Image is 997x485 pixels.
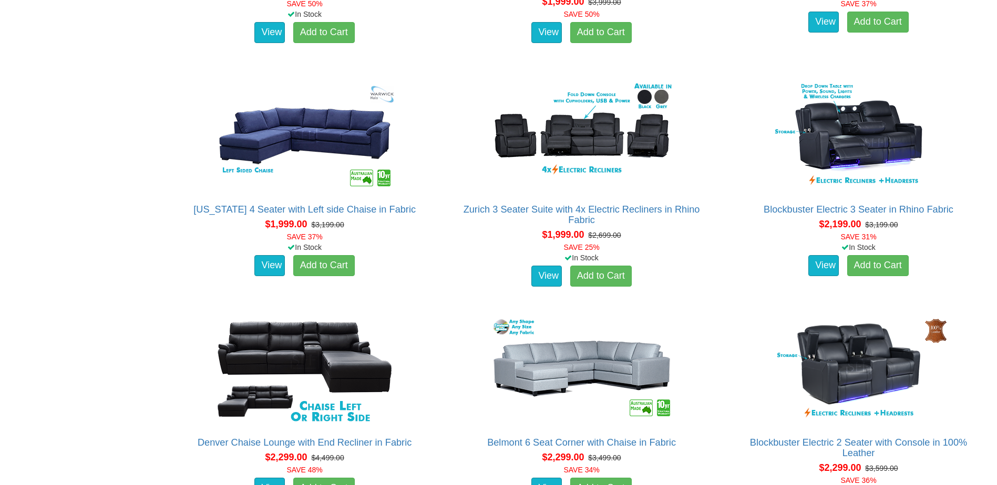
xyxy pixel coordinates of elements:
[570,22,632,43] a: Add to Cart
[542,452,584,462] span: $2,299.00
[764,311,953,427] img: Blockbuster Electric 2 Seater with Console in 100% Leather
[449,252,714,263] div: In Stock
[819,219,861,229] span: $2,199.00
[726,242,991,252] div: In Stock
[865,464,898,472] del: $3,599.00
[819,462,861,473] span: $2,299.00
[847,12,909,33] a: Add to Cart
[210,311,399,427] img: Denver Chaise Lounge with End Recliner in Fabric
[311,220,344,229] del: $3,199.00
[588,231,621,239] del: $2,699.00
[293,22,355,43] a: Add to Cart
[865,220,898,229] del: $3,199.00
[764,78,953,194] img: Blockbuster Electric 3 Seater in Rhino Fabric
[750,437,967,458] a: Blockbuster Electric 2 Seater with Console in 100% Leather
[265,452,307,462] span: $2,299.00
[808,255,839,276] a: View
[840,476,876,484] font: SAVE 36%
[808,12,839,33] a: View
[293,255,355,276] a: Add to Cart
[193,204,416,215] a: [US_STATE] 4 Seater with Left side Chaise in Fabric
[464,204,700,225] a: Zurich 3 Seater Suite with 4x Electric Recliners in Rhino Fabric
[847,255,909,276] a: Add to Cart
[287,466,323,474] font: SAVE 48%
[198,437,412,448] a: Denver Chaise Lounge with End Recliner in Fabric
[311,454,344,462] del: $4,499.00
[265,219,307,229] span: $1,999.00
[542,229,584,240] span: $1,999.00
[210,78,399,194] img: Arizona 4 Seater with Left side Chaise in Fabric
[563,466,599,474] font: SAVE 34%
[254,22,285,43] a: View
[487,437,676,448] a: Belmont 6 Seat Corner with Chaise in Fabric
[254,255,285,276] a: View
[172,242,437,252] div: In Stock
[764,204,953,215] a: Blockbuster Electric 3 Seater in Rhino Fabric
[840,233,876,241] font: SAVE 31%
[172,9,437,19] div: In Stock
[588,454,621,462] del: $3,499.00
[531,266,562,287] a: View
[563,10,599,18] font: SAVE 50%
[563,243,599,251] font: SAVE 25%
[487,78,676,194] img: Zurich 3 Seater Suite with 4x Electric Recliners in Rhino Fabric
[487,311,676,427] img: Belmont 6 Seat Corner with Chaise in Fabric
[287,233,323,241] font: SAVE 37%
[570,266,632,287] a: Add to Cart
[531,22,562,43] a: View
